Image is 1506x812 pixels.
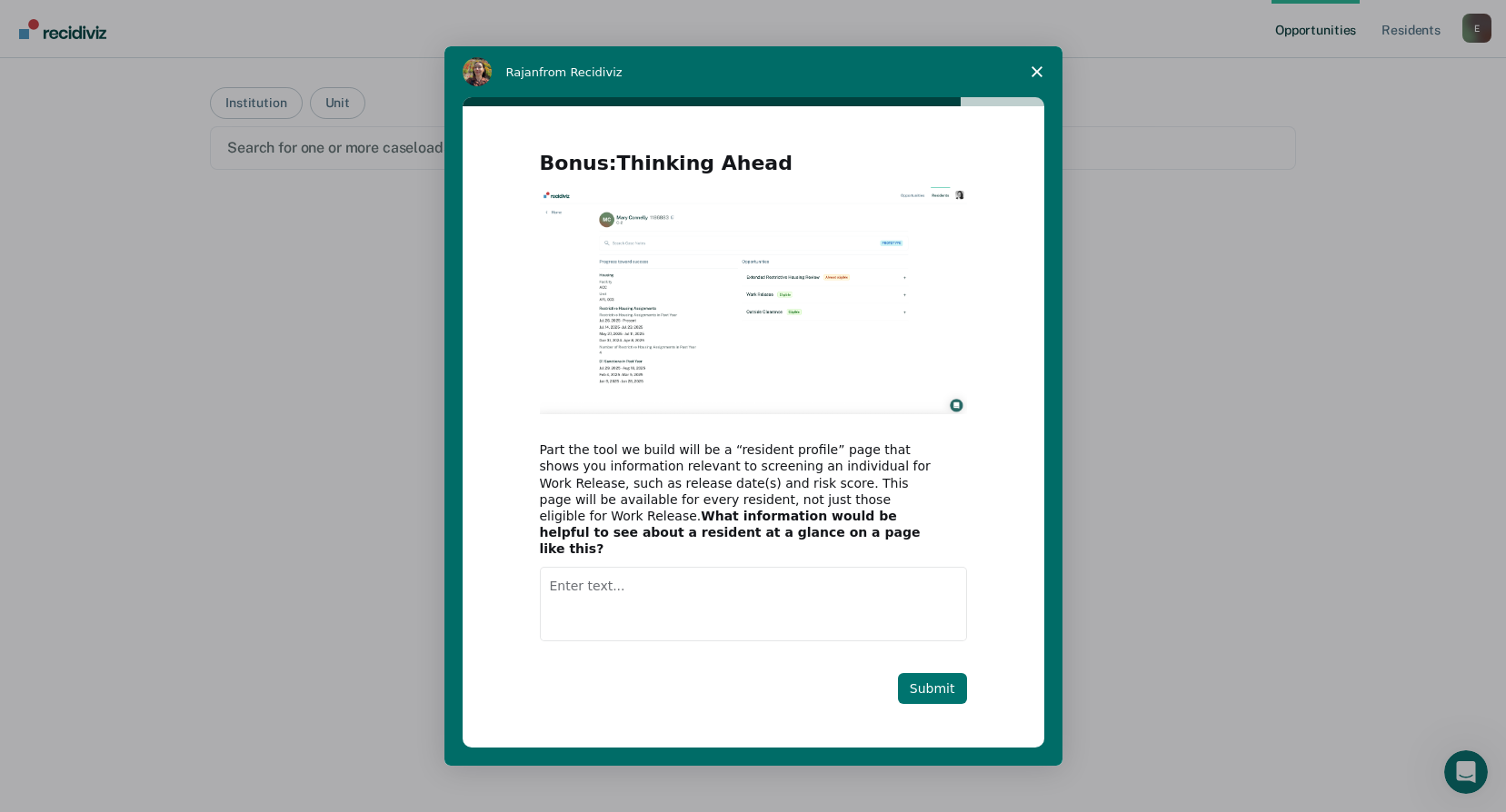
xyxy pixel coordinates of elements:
[540,567,967,641] textarea: Enter text...
[539,65,623,79] span: from Recidiviz
[463,57,492,86] img: Profile image for Rajan
[617,152,793,174] b: Thinking Ahead
[1012,46,1062,97] span: Close survey
[540,150,967,187] h2: Bonus:
[540,509,921,556] b: What information would be helpful to see about a resident at a glance on a page like this?
[506,65,540,79] span: Rajan
[898,673,967,704] button: Submit
[540,441,940,557] div: Part the tool we build will be a “resident profile” page that shows you information relevant to s...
